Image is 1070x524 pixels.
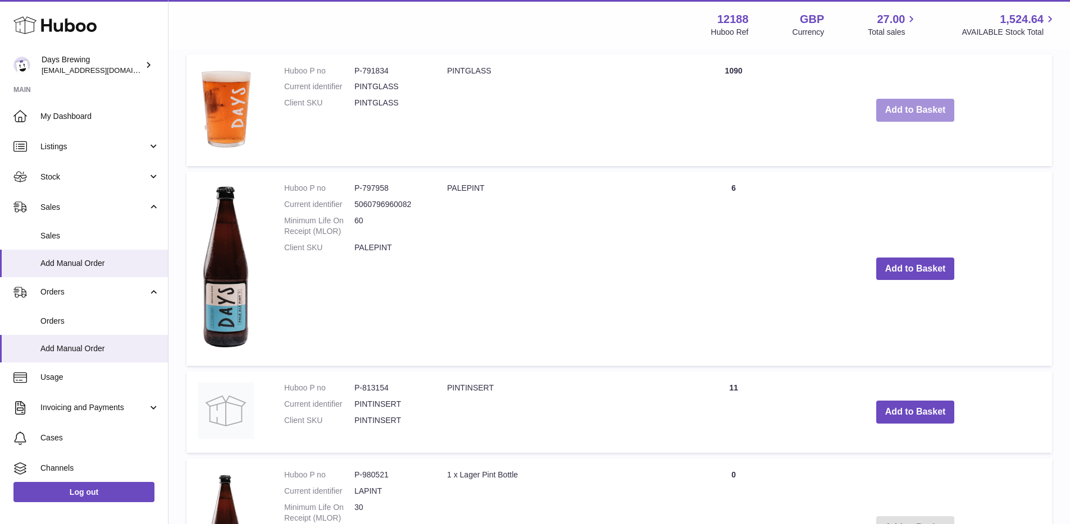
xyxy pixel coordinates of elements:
[40,111,160,122] span: My Dashboard
[284,383,354,393] dt: Huboo P no
[284,415,354,426] dt: Client SKU
[284,242,354,253] dt: Client SKU
[40,343,160,354] span: Add Manual Order
[40,202,148,213] span: Sales
[284,81,354,92] dt: Current identifier
[40,316,160,327] span: Orders
[198,66,254,153] img: PINTGLASS
[198,383,254,439] img: PINTINSERT
[354,242,425,253] dd: PALEPINT
[284,399,354,410] dt: Current identifier
[284,486,354,497] dt: Current identifier
[1000,12,1044,27] span: 1,524.64
[354,98,425,108] dd: PINTGLASS
[711,27,749,38] div: Huboo Ref
[284,183,354,194] dt: Huboo P no
[40,231,160,241] span: Sales
[717,12,749,27] strong: 12188
[689,54,778,166] td: 1090
[876,401,955,424] button: Add to Basket
[284,199,354,210] dt: Current identifier
[436,172,689,366] td: PALEPINT
[354,215,425,237] dd: 60
[436,54,689,166] td: PINTGLASS
[876,258,955,281] button: Add to Basket
[800,12,824,27] strong: GBP
[876,99,955,122] button: Add to Basket
[354,399,425,410] dd: PINTINSERT
[793,27,825,38] div: Currency
[354,66,425,76] dd: P-791834
[689,172,778,366] td: 6
[40,402,148,413] span: Invoicing and Payments
[40,141,148,152] span: Listings
[198,183,254,352] img: PALEPINT
[13,57,30,73] img: helena@daysbrewing.com
[284,66,354,76] dt: Huboo P no
[689,371,778,453] td: 11
[40,433,160,443] span: Cases
[40,372,160,383] span: Usage
[40,463,160,474] span: Channels
[40,287,148,297] span: Orders
[354,502,425,523] dd: 30
[436,371,689,453] td: PINTINSERT
[13,482,154,502] a: Log out
[877,12,905,27] span: 27.00
[354,183,425,194] dd: P-797958
[868,12,918,38] a: 27.00 Total sales
[354,415,425,426] dd: PINTINSERT
[354,383,425,393] dd: P-813154
[284,470,354,480] dt: Huboo P no
[962,12,1057,38] a: 1,524.64 AVAILABLE Stock Total
[284,215,354,237] dt: Minimum Life On Receipt (MLOR)
[962,27,1057,38] span: AVAILABLE Stock Total
[354,470,425,480] dd: P-980521
[40,172,148,182] span: Stock
[42,54,143,76] div: Days Brewing
[284,502,354,523] dt: Minimum Life On Receipt (MLOR)
[284,98,354,108] dt: Client SKU
[354,486,425,497] dd: LAPINT
[40,258,160,269] span: Add Manual Order
[868,27,918,38] span: Total sales
[354,199,425,210] dd: 5060796960082
[354,81,425,92] dd: PINTGLASS
[42,66,165,75] span: [EMAIL_ADDRESS][DOMAIN_NAME]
